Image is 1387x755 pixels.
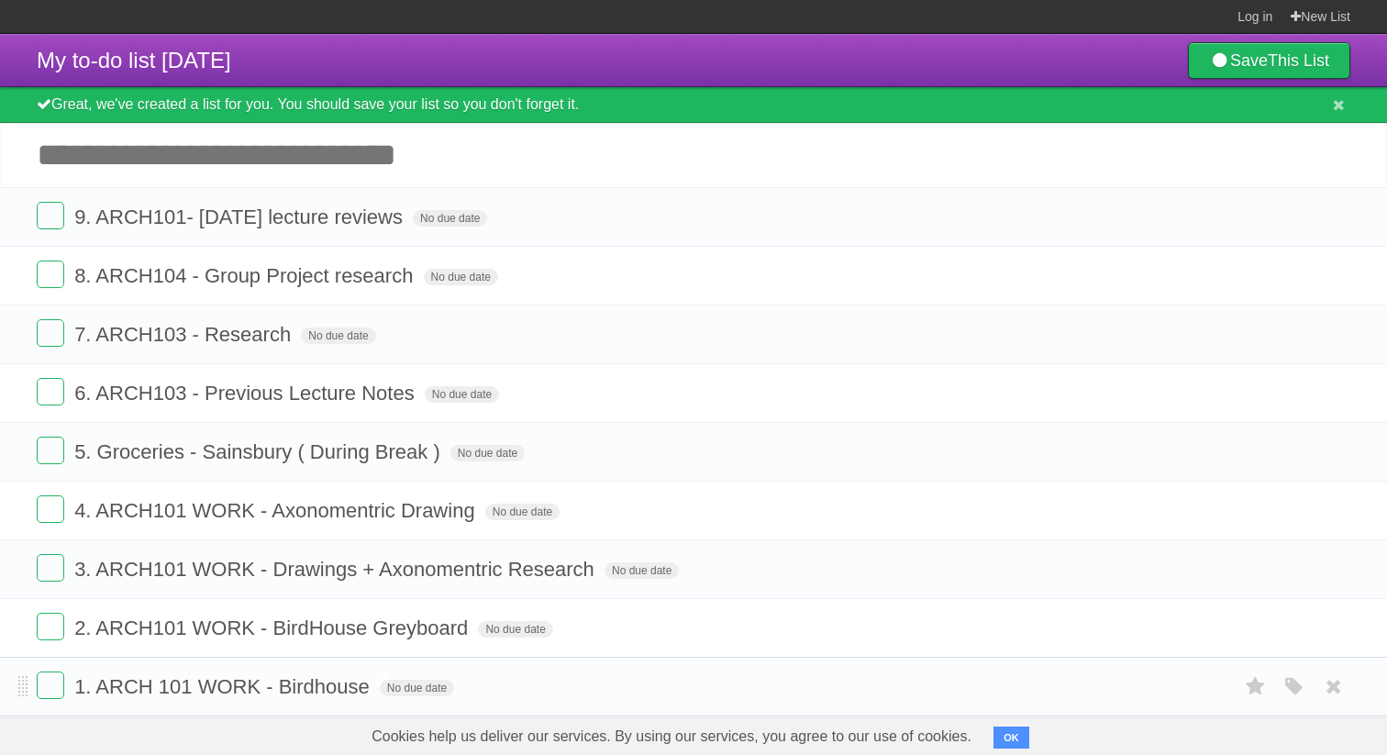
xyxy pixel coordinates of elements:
span: 5. Groceries - Sainsbury ( During Break ) [74,440,445,463]
label: Done [37,261,64,288]
span: No due date [301,328,375,344]
span: 8. ARCH104 - Group Project research [74,264,417,287]
label: Done [37,202,64,229]
b: This List [1268,51,1329,70]
span: No due date [424,269,498,285]
label: Done [37,613,64,640]
span: No due date [425,386,499,403]
label: Done [37,495,64,523]
label: Done [37,554,64,582]
span: No due date [450,445,525,461]
label: Done [37,378,64,405]
span: Cookies help us deliver our services. By using our services, you agree to our use of cookies. [353,718,990,755]
label: Done [37,319,64,347]
span: No due date [413,210,487,227]
span: 4. ARCH101 WORK - Axonomentric Drawing [74,499,480,522]
label: Star task [1238,672,1273,702]
span: 9. ARCH101- [DATE] lecture reviews [74,205,407,228]
span: My to-do list [DATE] [37,48,231,72]
span: 6. ARCH103 - Previous Lecture Notes [74,382,419,405]
label: Done [37,437,64,464]
span: 3. ARCH101 WORK - Drawings + Axonomentric Research [74,558,599,581]
span: No due date [485,504,560,520]
span: No due date [605,562,679,579]
a: SaveThis List [1188,42,1350,79]
span: No due date [380,680,454,696]
span: 7. ARCH103 - Research [74,323,295,346]
button: OK [993,727,1029,749]
label: Done [37,672,64,699]
span: 2. ARCH101 WORK - BirdHouse Greyboard [74,616,472,639]
span: 1. ARCH 101 WORK - Birdhouse [74,675,374,698]
span: No due date [478,621,552,638]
